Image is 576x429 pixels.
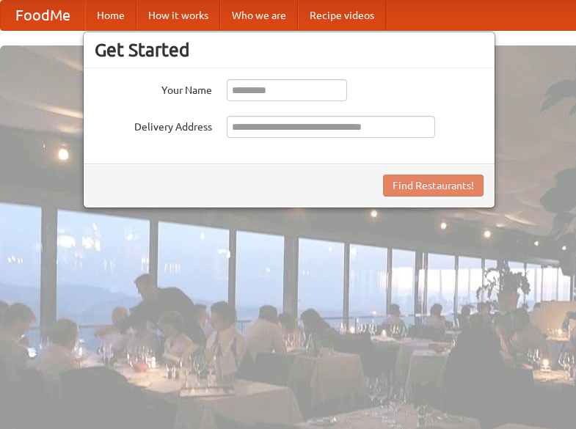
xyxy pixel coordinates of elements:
[136,1,220,30] a: How it works
[220,1,298,30] a: Who we are
[95,116,212,134] label: Delivery Address
[298,1,386,30] a: Recipe videos
[95,39,484,61] h3: Get Started
[85,1,136,30] a: Home
[1,1,85,30] a: FoodMe
[383,175,484,197] button: Find Restaurants!
[95,79,212,98] label: Your Name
